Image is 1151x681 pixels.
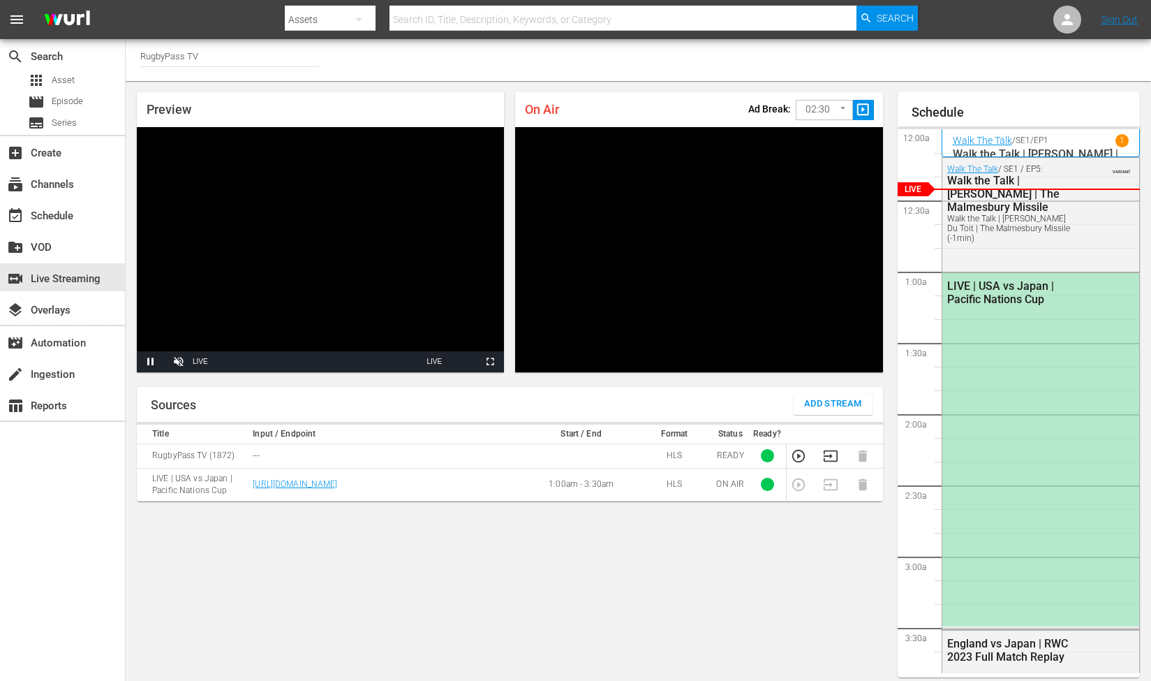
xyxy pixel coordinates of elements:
span: Automation [7,335,24,351]
button: Unmute [165,351,193,372]
span: Asset [28,72,45,89]
span: VARIANT [1113,163,1131,174]
span: Ingestion [7,366,24,383]
span: Live Streaming [7,270,24,287]
a: [URL][DOMAIN_NAME] [253,479,337,489]
span: LIVE [426,358,442,365]
p: Walk the Talk | [PERSON_NAME] | [GEOGRAPHIC_DATA] v Springboks Breakdown [953,147,1129,187]
div: Walk the Talk | [PERSON_NAME] | The Malmesbury Missile [947,174,1074,214]
span: Create [7,145,24,161]
span: VOD [7,239,24,256]
button: Seek to live, currently playing live [420,351,448,372]
button: Fullscreen [476,351,504,372]
p: SE1 / [1016,136,1034,145]
h1: Schedule [912,105,1141,119]
p: / [1012,136,1016,145]
div: / SE1 / EP5: [947,164,1074,243]
div: 02:30 [796,96,853,123]
div: Walk the Talk | [PERSON_NAME] Du Toit | The Malmesbury Missile (-1min) [947,214,1074,243]
button: Add Stream [794,394,872,415]
th: Start / End [526,425,637,444]
span: Preview [147,102,191,117]
th: Status [712,425,749,444]
span: Schedule [7,207,24,224]
p: 1 [1120,136,1124,145]
div: England vs Japan | RWC 2023 Full Match Replay [947,637,1074,664]
span: slideshow_sharp [855,102,871,118]
span: Asset [52,73,75,87]
td: 1:00am - 3:30am [526,468,637,501]
th: Input / Endpoint [248,425,525,444]
th: Ready? [749,425,786,444]
div: LIVE [193,351,208,372]
td: HLS [637,444,712,468]
td: --- [248,444,525,468]
div: Video Player [515,127,882,372]
td: READY [712,444,749,468]
span: Episode [52,94,83,108]
span: menu [8,11,25,28]
th: Format [637,425,712,444]
span: On Air [525,102,559,117]
td: RugbyPass TV (1872) [137,444,248,468]
div: Video Player [137,127,504,372]
span: Episode [28,94,45,110]
button: Search [856,6,918,31]
a: Walk The Talk [947,164,998,174]
button: Transition [823,448,838,464]
img: ans4CAIJ8jUAAAAAAAAAAAAAAAAAAAAAAAAgQb4GAAAAAAAAAAAAAAAAAAAAAAAAJMjXAAAAAAAAAAAAAAAAAAAAAAAAgAT5G... [34,3,101,36]
span: Reports [7,397,24,414]
td: LIVE | USA vs Japan | Pacific Nations Cup [137,468,248,501]
span: Search [7,48,24,65]
a: Sign Out [1101,14,1138,25]
div: LIVE | USA vs Japan | Pacific Nations Cup [947,279,1074,306]
span: Search [877,6,914,31]
span: Channels [7,176,24,193]
span: Series [52,116,77,130]
th: Title [137,425,248,444]
td: ON AIR [712,468,749,501]
span: Series [28,115,45,131]
button: Picture-in-Picture [448,351,476,372]
td: HLS [637,468,712,501]
span: Overlays [7,302,24,318]
span: Add Stream [804,396,862,412]
p: EP1 [1034,136,1048,145]
p: Ad Break: [748,103,791,115]
button: Pause [137,351,165,372]
h1: Sources [151,398,196,412]
a: Walk The Talk [953,135,1012,146]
